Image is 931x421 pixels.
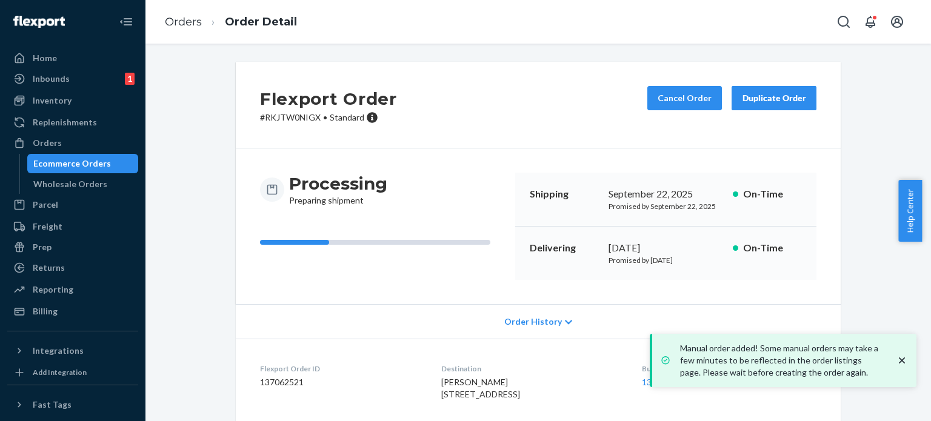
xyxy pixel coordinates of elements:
[33,283,73,296] div: Reporting
[441,377,520,399] span: [PERSON_NAME] [STREET_ADDRESS]
[898,180,922,242] button: Help Center
[33,116,97,128] div: Replenishments
[260,376,422,388] dd: 137062521
[832,10,856,34] button: Open Search Box
[289,173,387,207] div: Preparing shipment
[680,342,884,379] p: Manual order added! Some manual orders may take a few minutes to be reflected in the order listin...
[165,15,202,28] a: Orders
[504,316,562,328] span: Order History
[33,241,52,253] div: Prep
[642,377,686,387] a: 137062521
[647,86,722,110] button: Cancel Order
[7,69,138,88] a: Inbounds1
[27,174,139,194] a: Wholesale Orders
[858,10,883,34] button: Open notifications
[742,92,806,104] div: Duplicate Order
[896,354,908,366] svg: close toast
[33,220,62,233] div: Freight
[33,199,58,211] div: Parcel
[330,112,364,122] span: Standard
[609,241,723,255] div: [DATE]
[609,201,723,211] p: Promised by September 22, 2025
[7,395,138,414] button: Fast Tags
[33,178,107,190] div: Wholesale Orders
[33,73,70,85] div: Inbounds
[260,86,397,111] h2: Flexport Order
[27,154,139,173] a: Ecommerce Orders
[885,10,909,34] button: Open account menu
[530,241,599,255] p: Delivering
[7,91,138,110] a: Inventory
[7,133,138,153] a: Orders
[7,113,138,132] a: Replenishments
[732,86,816,110] button: Duplicate Order
[743,187,802,201] p: On-Time
[260,111,397,124] p: # RKJTW0NIGX
[743,241,802,255] p: On-Time
[33,399,72,411] div: Fast Tags
[7,258,138,277] a: Returns
[7,217,138,236] a: Freight
[642,363,816,374] dt: Buyer Order Tracking
[7,341,138,360] button: Integrations
[530,187,599,201] p: Shipping
[33,137,62,149] div: Orders
[7,195,138,214] a: Parcel
[7,237,138,257] a: Prep
[33,157,111,170] div: Ecommerce Orders
[609,187,723,201] div: September 22, 2025
[323,112,327,122] span: •
[260,363,422,374] dt: Flexport Order ID
[225,15,297,28] a: Order Detail
[33,367,87,377] div: Add Integration
[33,52,57,64] div: Home
[33,262,65,274] div: Returns
[7,48,138,68] a: Home
[441,363,622,374] dt: Destination
[33,94,72,107] div: Inventory
[7,365,138,380] a: Add Integration
[114,10,138,34] button: Close Navigation
[155,4,307,40] ol: breadcrumbs
[7,302,138,321] a: Billing
[33,345,84,357] div: Integrations
[13,16,65,28] img: Flexport logo
[33,305,58,317] div: Billing
[125,73,135,85] div: 1
[7,280,138,299] a: Reporting
[289,173,387,194] h3: Processing
[609,255,723,265] p: Promised by [DATE]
